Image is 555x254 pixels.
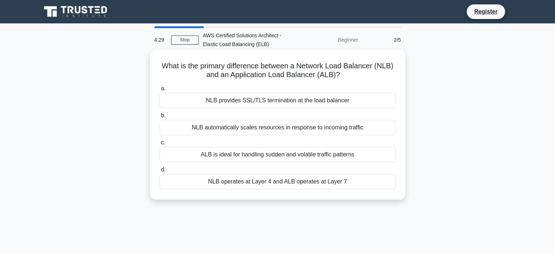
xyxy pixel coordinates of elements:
[159,147,396,162] div: ALB is ideal for handling sudden and volatile traffic patterns
[159,120,396,135] div: NLB automatically scales resources in response to incoming traffic
[159,93,396,108] div: NLB provides SSL/TLS termination at the load balancer
[161,139,165,145] span: c.
[199,28,299,52] div: AWS Certified Solutions Architect - Elastic Load Balancing (ELB)
[299,33,363,47] div: Beginner
[159,61,397,80] h5: What is the primary difference between a Network Load Balancer (NLB) and an Application Load Bala...
[150,33,171,47] div: 4:29
[159,174,396,189] div: NLB operates at Layer 4 and ALB operates at Layer 7
[470,7,502,16] a: Register
[161,112,166,118] span: b.
[161,166,166,173] span: d.
[161,85,166,91] span: a.
[171,35,199,45] a: Stop
[363,33,405,47] div: 2/5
